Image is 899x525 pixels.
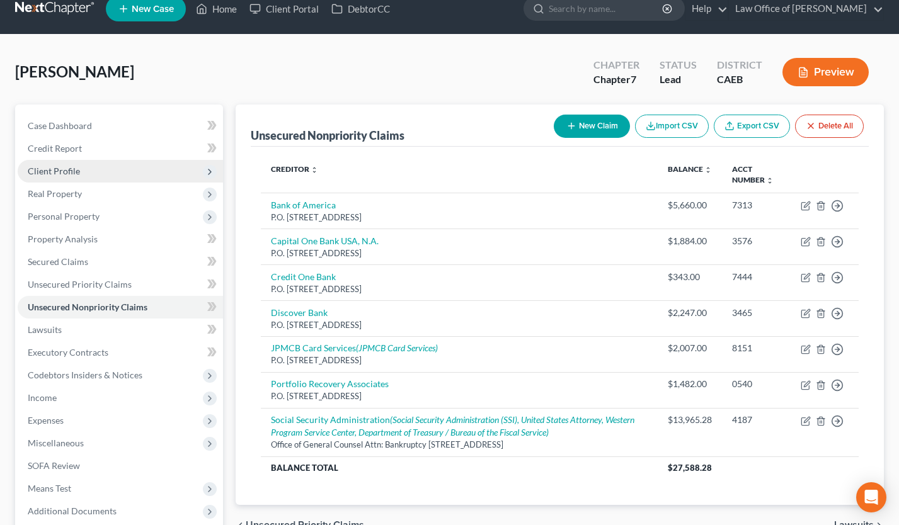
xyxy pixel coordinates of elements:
[356,342,438,353] i: (JPMCB Card Services)
[18,341,223,364] a: Executory Contracts
[271,164,318,174] a: Creditor unfold_more
[593,58,639,72] div: Chapter
[660,58,697,72] div: Status
[271,212,648,223] div: P.O. [STREET_ADDRESS]
[28,302,147,312] span: Unsecured Nonpriority Claims
[18,319,223,341] a: Lawsuits
[28,460,80,471] span: SOFA Review
[28,370,142,380] span: Codebtors Insiders & Notices
[732,199,781,212] div: 7313
[28,437,84,448] span: Miscellaneous
[251,128,404,143] div: Unsecured Nonpriority Claims
[28,234,98,244] span: Property Analysis
[554,115,630,138] button: New Claim
[28,143,82,154] span: Credit Report
[271,307,328,318] a: Discover Bank
[668,414,712,426] div: $13,965.28
[18,454,223,477] a: SOFA Review
[28,211,100,222] span: Personal Property
[271,378,389,389] a: Portfolio Recovery Associates
[28,166,80,176] span: Client Profile
[18,228,223,251] a: Property Analysis
[271,390,648,402] div: P.O. [STREET_ADDRESS]
[717,72,762,87] div: CAEB
[732,414,781,426] div: 4187
[593,72,639,87] div: Chapter
[631,73,636,85] span: 7
[18,251,223,273] a: Secured Claims
[732,164,774,184] a: Acct Number unfold_more
[18,137,223,160] a: Credit Report
[271,414,634,437] i: (Social Security Administration (SSI), United States Attorney, Western Program Service Center, De...
[732,307,781,319] div: 3465
[668,199,712,212] div: $5,660.00
[668,271,712,283] div: $343.00
[261,456,658,479] th: Balance Total
[28,256,88,267] span: Secured Claims
[635,115,709,138] button: Import CSV
[795,115,864,138] button: Delete All
[18,296,223,319] a: Unsecured Nonpriority Claims
[782,58,869,86] button: Preview
[271,200,336,210] a: Bank of America
[271,319,648,331] div: P.O. [STREET_ADDRESS]
[732,235,781,247] div: 3576
[732,378,781,390] div: 0540
[271,439,648,451] div: Office of General Counsel Attn: Bankruptcy [STREET_ADDRESS]
[271,354,648,366] div: P.O. [STREET_ADDRESS]
[732,271,781,283] div: 7444
[766,177,774,184] i: unfold_more
[668,235,712,247] div: $1,884.00
[668,463,712,473] span: $27,588.28
[271,414,634,437] a: Social Security Administration(Social Security Administration (SSI), United States Attorney, West...
[28,120,92,131] span: Case Dashboard
[704,166,712,174] i: unfold_more
[271,342,438,353] a: JPMCB Card Services(JPMCB Card Services)
[28,505,117,516] span: Additional Documents
[28,324,62,335] span: Lawsuits
[18,115,223,137] a: Case Dashboard
[714,115,790,138] a: Export CSV
[732,342,781,354] div: 8151
[668,164,712,174] a: Balance unfold_more
[668,342,712,354] div: $2,007.00
[271,247,648,259] div: P.O. [STREET_ADDRESS]
[668,378,712,390] div: $1,482.00
[311,166,318,174] i: unfold_more
[28,483,71,494] span: Means Test
[28,347,108,358] span: Executory Contracts
[660,72,697,87] div: Lead
[28,188,82,199] span: Real Property
[28,415,64,426] span: Expenses
[18,273,223,296] a: Unsecured Priority Claims
[271,271,336,282] a: Credit One Bank
[28,279,132,290] span: Unsecured Priority Claims
[15,62,134,81] span: [PERSON_NAME]
[668,307,712,319] div: $2,247.00
[856,482,886,512] div: Open Intercom Messenger
[132,4,174,14] span: New Case
[271,283,648,295] div: P.O. [STREET_ADDRESS]
[28,392,57,403] span: Income
[717,58,762,72] div: District
[271,235,379,246] a: Capital One Bank USA, N.A.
